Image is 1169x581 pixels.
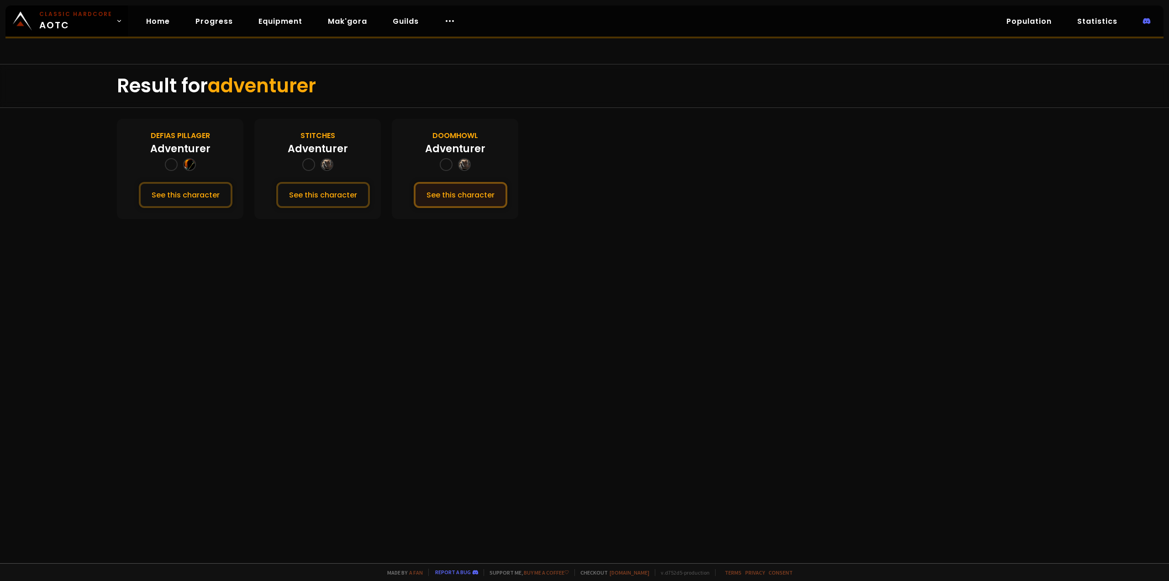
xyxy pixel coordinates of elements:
span: Checkout [574,569,649,576]
span: adventurer [208,72,316,99]
a: Progress [188,12,240,31]
div: Adventurer [425,141,485,156]
a: a fan [409,569,423,576]
button: See this character [414,182,507,208]
a: Statistics [1070,12,1125,31]
div: Result for [117,64,1052,107]
a: Population [999,12,1059,31]
a: Report a bug [435,569,471,576]
a: Home [139,12,177,31]
a: Mak'gora [321,12,374,31]
span: v. d752d5 - production [655,569,710,576]
div: Stitches [300,130,335,141]
a: Classic HardcoreAOTC [5,5,128,37]
div: Defias Pillager [151,130,210,141]
a: Privacy [745,569,765,576]
button: See this character [139,182,232,208]
div: Adventurer [150,141,211,156]
span: Made by [382,569,423,576]
a: Consent [769,569,793,576]
div: Doomhowl [432,130,478,141]
a: Terms [725,569,742,576]
span: AOTC [39,10,112,32]
button: See this character [276,182,370,208]
a: Equipment [251,12,310,31]
a: Buy me a coffee [524,569,569,576]
a: Guilds [385,12,426,31]
small: Classic Hardcore [39,10,112,18]
span: Support me, [484,569,569,576]
a: [DOMAIN_NAME] [610,569,649,576]
div: Adventurer [288,141,348,156]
